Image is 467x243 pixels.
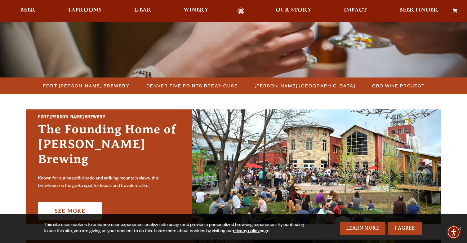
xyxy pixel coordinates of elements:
a: [PERSON_NAME] [GEOGRAPHIC_DATA] [251,81,358,90]
a: Beer [16,7,39,15]
span: Denver Five Points Brewhouse [146,81,238,90]
img: Fort Collins Brewery & Taproom' [192,109,441,224]
span: [PERSON_NAME] [GEOGRAPHIC_DATA] [255,81,355,90]
a: privacy policy [233,229,260,234]
a: Winery [180,7,212,15]
a: Denver Five Points Brewhouse [143,81,241,90]
span: Beer [20,8,35,13]
div: Accessibility Menu [447,225,460,239]
span: Winery [184,8,208,13]
span: Beer Finder [399,8,438,13]
a: Our Story [272,7,315,15]
a: Taprooms [64,7,106,15]
span: OBC Wine Project [372,81,425,90]
a: See More [38,202,102,220]
a: Impact [340,7,371,15]
span: Taprooms [68,8,102,13]
span: Gear [134,8,151,13]
a: Fort [PERSON_NAME] Brewery [39,81,133,90]
h3: The Founding Home of [PERSON_NAME] Brewing [38,122,180,173]
a: Beer Finder [395,7,442,15]
p: Known for our beautiful patio and striking mountain views, this brewhouse is the go-to spot for l... [38,175,180,190]
a: Learn More [340,222,385,235]
a: I Agree [388,222,422,235]
h2: Fort [PERSON_NAME] Brewery [38,114,180,122]
span: Impact [344,8,367,13]
span: Fort [PERSON_NAME] Brewery [43,81,130,90]
span: Our Story [276,8,311,13]
a: OBC Wine Project [368,81,428,90]
div: This site uses cookies to enhance user experience, analyze site usage and provide a personalized ... [44,222,305,235]
a: Odell Home [229,7,252,15]
a: Gear [130,7,155,15]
